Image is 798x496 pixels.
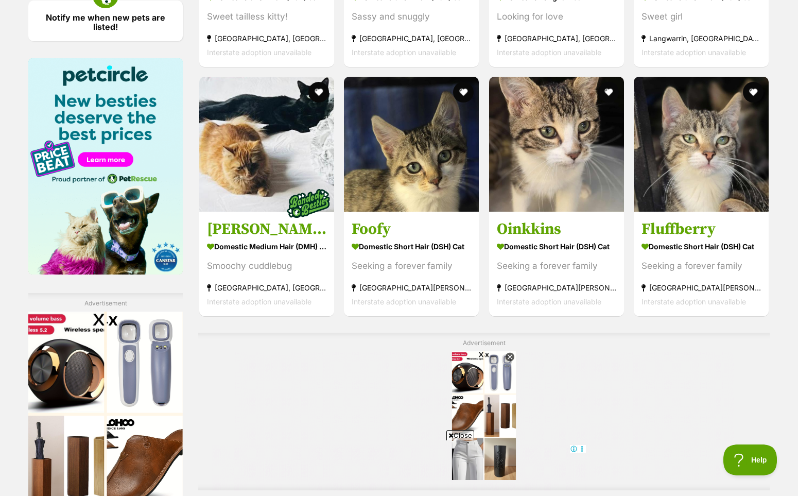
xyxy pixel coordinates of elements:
img: Genevieve & River - Domestic Medium Hair (DMH) Cat [199,77,334,212]
span: Close [446,430,474,440]
a: [PERSON_NAME] & River Domestic Medium Hair (DMH) Cat Smoochy cuddlebug [GEOGRAPHIC_DATA], [GEOGRA... [199,212,334,316]
strong: [GEOGRAPHIC_DATA][PERSON_NAME][GEOGRAPHIC_DATA] [497,281,616,295]
h3: Oinkkins [497,219,616,239]
img: https://img.kwcdn.com/product/open/260bd88fef7e4428afb29977e3a4f3e7-goods.jpeg?imageMogr2/strip/s... [79,104,154,206]
img: https://img.kwcdn.com/product/fancy/5f3e7409-ae00-4717-b543-deb0b39637ee.jpg?imageMogr2/strip/siz... [79,208,154,310]
span: Interstate adoption unavailable [497,297,601,306]
strong: Domestic Short Hair (DSH) Cat [641,239,761,254]
strong: [GEOGRAPHIC_DATA], [GEOGRAPHIC_DATA] [207,31,326,45]
div: Seeking a forever family [641,259,761,273]
div: Sweet girl [641,10,761,24]
a: Notify me when new pets are listed! [28,1,183,41]
h3: Fluffberry [641,219,761,239]
span: Interstate adoption unavailable [641,297,746,306]
div: Seeking a forever family [497,259,616,273]
strong: [GEOGRAPHIC_DATA][PERSON_NAME][GEOGRAPHIC_DATA] [352,281,471,295]
a: Foofy Domestic Short Hair (DSH) Cat Seeking a forever family [GEOGRAPHIC_DATA][PERSON_NAME][GEOGR... [344,212,479,316]
span: Interstate adoption unavailable [207,48,311,57]
strong: [GEOGRAPHIC_DATA], [GEOGRAPHIC_DATA] [497,31,616,45]
span: Interstate adoption unavailable [352,297,456,306]
h3: Foofy [352,219,471,239]
strong: Domestic Medium Hair (DMH) Cat [207,239,326,254]
button: favourite [454,82,474,102]
strong: [GEOGRAPHIC_DATA], [GEOGRAPHIC_DATA] [352,31,471,45]
strong: Domestic Short Hair (DSH) Cat [497,239,616,254]
a: Oinkkins Domestic Short Hair (DSH) Cat Seeking a forever family [GEOGRAPHIC_DATA][PERSON_NAME][GE... [489,212,624,316]
img: Foofy - Domestic Short Hair (DSH) Cat [344,77,479,212]
strong: Domestic Short Hair (DSH) Cat [352,239,471,254]
a: Fluffberry Domestic Short Hair (DSH) Cat Seeking a forever family [GEOGRAPHIC_DATA][PERSON_NAME][... [634,212,769,316]
button: favourite [743,82,764,102]
strong: Langwarrin, [GEOGRAPHIC_DATA] [641,31,761,45]
strong: [GEOGRAPHIC_DATA][PERSON_NAME][GEOGRAPHIC_DATA] [641,281,761,295]
button: favourite [598,82,619,102]
img: Oinkkins - Domestic Short Hair (DSH) Cat [489,77,624,212]
div: Smoochy cuddlebug [207,259,326,273]
div: Sassy and snuggly [352,10,471,24]
h3: [PERSON_NAME] & River [207,219,326,239]
span: Interstate adoption unavailable [352,48,456,57]
div: Advertisement [198,333,770,491]
iframe: Help Scout Beacon - Open [723,444,777,475]
img: Fluffberry - Domestic Short Hair (DSH) Cat [634,77,769,212]
span: Interstate adoption unavailable [207,297,311,306]
iframe: Advertisement [212,444,586,491]
span: Interstate adoption unavailable [641,48,746,57]
strong: [GEOGRAPHIC_DATA], [GEOGRAPHIC_DATA] [207,281,326,295]
span: Interstate adoption unavailable [497,48,601,57]
div: Sweet tailless kitty! [207,10,326,24]
div: Looking for love [497,10,616,24]
img: Pet Circle promo banner [28,58,183,275]
div: Seeking a forever family [352,259,471,273]
img: bonded besties [283,178,334,229]
button: favourite [308,82,329,102]
iframe: Advertisement [234,351,734,480]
